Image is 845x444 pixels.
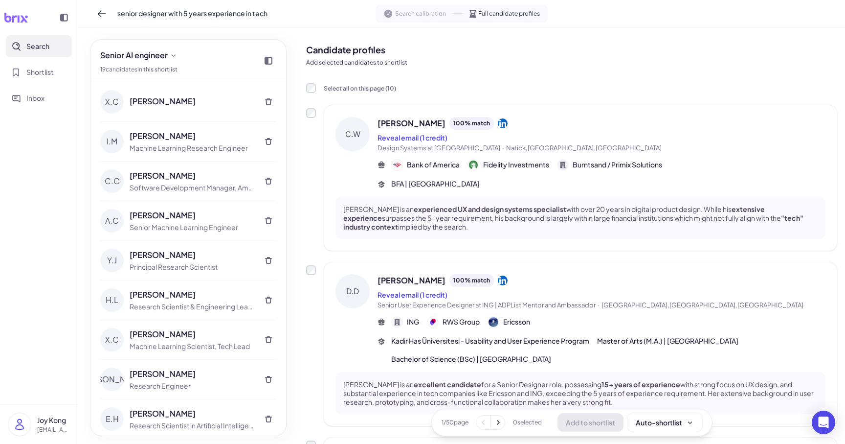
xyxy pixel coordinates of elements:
[503,317,530,327] span: Ericsson
[130,262,255,272] div: Principal Research Scientist
[812,411,835,434] div: Open Intercom Messenger
[407,317,419,327] span: ING
[513,418,542,427] span: 0 selected
[100,209,124,233] div: A.C
[407,160,460,170] span: Bank of America
[391,354,551,364] span: Bachelor of Science (BSc) | [GEOGRAPHIC_DATA]
[443,317,480,327] span: RWS Group
[506,144,662,152] span: Natick,[GEOGRAPHIC_DATA],[GEOGRAPHIC_DATA]
[598,301,600,309] span: ·
[391,179,480,189] span: BFA | [GEOGRAPHIC_DATA]
[100,249,124,272] div: Y.J
[96,47,181,63] button: Senior AI engineer
[378,117,445,129] span: [PERSON_NAME]
[130,143,255,153] div: Machine Learning Research Engineer
[378,133,447,143] button: Reveal email (1 credit)
[117,8,267,19] span: senior designer with 5 years experience in tech
[483,160,549,170] span: Fidelity Investments
[130,408,255,420] div: [PERSON_NAME]
[130,249,255,261] div: [PERSON_NAME]
[343,205,765,222] strong: extensive experience
[100,368,124,391] div: [PERSON_NAME]
[6,87,72,109] button: Inbox
[100,328,124,351] div: X.C
[573,160,662,170] span: Burntsand / Primix Solutions
[442,418,468,427] span: 1 / 50 page
[6,61,72,83] button: Shortlist
[26,93,44,103] span: Inbox
[378,144,500,152] span: Design Systems at [GEOGRAPHIC_DATA]
[391,336,589,346] span: Kadir Has Üniversitesi - Usability and User Experience Program
[130,183,255,193] div: Software Development Manager, Amazon LLM ([PERSON_NAME])
[6,35,72,57] button: Search
[636,418,694,427] div: Auto-shortlist
[37,415,70,425] p: Joy Kong
[343,213,803,231] strong: "tech" industry context
[100,49,168,61] span: Senior AI engineer
[306,108,316,118] label: Add to shortlist
[392,160,402,170] img: 公司logo
[449,117,494,130] div: 100 % match
[378,301,596,309] span: Senior User Experience Designer at ING | ADPList Mentor and Ambassador
[130,210,255,221] div: [PERSON_NAME]
[130,381,255,391] div: Research Engineer
[478,9,540,18] span: Full candidate profiles
[335,117,370,151] div: C.W
[324,85,396,92] span: Select all on this page ( 10 )
[502,144,504,152] span: ·
[306,265,316,275] label: Add to shortlist
[100,288,124,312] div: H.L
[343,380,818,407] p: [PERSON_NAME] is an for a Senior Designer role, possessing with strong focus on UX design, and su...
[627,413,702,432] button: Auto-shortlist
[130,222,255,233] div: Senior Machine Learning Engineer
[601,380,680,389] strong: 15+ years of experience
[378,275,445,286] span: [PERSON_NAME]
[37,425,70,434] p: [EMAIL_ADDRESS][DOMAIN_NAME]
[100,130,124,153] div: I.M
[489,317,498,327] img: 公司logo
[130,289,255,301] div: [PERSON_NAME]
[597,336,738,346] span: Master of Arts (M.A.) | [GEOGRAPHIC_DATA]
[468,160,478,170] img: 公司logo
[130,170,255,182] div: [PERSON_NAME]
[601,301,803,309] span: [GEOGRAPHIC_DATA],[GEOGRAPHIC_DATA],[GEOGRAPHIC_DATA]
[130,302,255,312] div: Research Scientist & Engineering Leader, Seed Foundation Model
[306,83,316,93] input: Select all on this page (10)
[100,65,181,74] div: 19 candidate s in
[100,90,124,114] div: X.C
[306,43,837,56] h2: Candidate profiles
[130,368,255,380] div: [PERSON_NAME]
[143,66,178,73] a: this shortlist
[414,205,566,213] strong: experienced UX and design systems specialist
[100,407,124,431] div: E.H
[306,58,837,67] p: Add selected candidates to shortlist
[26,41,49,51] span: Search
[335,274,370,308] div: D.D
[449,274,494,287] div: 100 % match
[395,9,446,18] span: Search calibration
[26,67,54,77] span: Shortlist
[378,290,447,300] button: Reveal email (1 credit)
[428,317,438,327] img: 公司logo
[8,413,31,436] img: user_logo.png
[343,205,818,232] p: [PERSON_NAME] is an with over 20 years in digital product design. While his surpasses the 5-year ...
[130,130,255,142] div: [PERSON_NAME]
[130,421,255,431] div: Research Scientist in Artificial Intelligence
[130,328,255,340] div: [PERSON_NAME]
[100,169,124,193] div: C.C
[414,380,481,389] strong: excellent candidate
[130,341,255,351] div: Machine Learning Scientist, Tech Lead
[130,95,255,107] div: [PERSON_NAME]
